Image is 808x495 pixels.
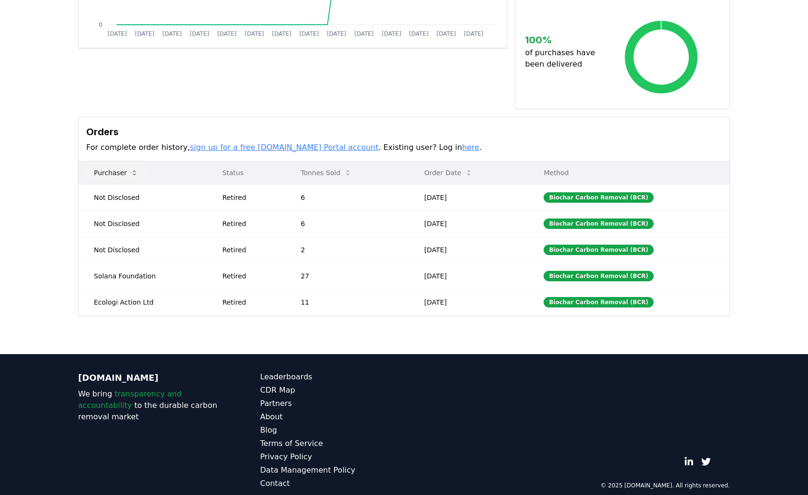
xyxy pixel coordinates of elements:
[108,30,127,37] tspan: [DATE]
[79,263,207,289] td: Solana Foundation
[260,465,404,476] a: Data Management Policy
[436,30,456,37] tspan: [DATE]
[285,184,409,210] td: 6
[260,371,404,383] a: Leaderboards
[600,482,730,489] p: © 2025 [DOMAIN_NAME]. All rights reserved.
[701,457,711,466] a: Twitter
[79,184,207,210] td: Not Disclosed
[79,289,207,315] td: Ecologi Action Ltd
[525,47,603,70] p: of purchases have been delivered
[544,192,653,203] div: Biochar Carbon Removal (BCR)
[78,388,222,423] p: We bring to the durable carbon removal market
[86,163,146,182] button: Purchaser
[78,371,222,385] p: [DOMAIN_NAME]
[272,30,292,37] tspan: [DATE]
[300,30,319,37] tspan: [DATE]
[327,30,346,37] tspan: [DATE]
[86,142,722,153] p: For complete order history, . Existing user? Log in .
[285,289,409,315] td: 11
[222,297,278,307] div: Retired
[260,398,404,409] a: Partners
[409,289,528,315] td: [DATE]
[285,210,409,237] td: 6
[409,30,429,37] tspan: [DATE]
[260,425,404,436] a: Blog
[79,210,207,237] td: Not Disclosed
[99,21,102,28] tspan: 0
[222,271,278,281] div: Retired
[416,163,480,182] button: Order Date
[544,271,653,281] div: Biochar Carbon Removal (BCR)
[260,385,404,396] a: CDR Map
[260,478,404,489] a: Contact
[409,237,528,263] td: [DATE]
[293,163,359,182] button: Tonnes Sold
[382,30,401,37] tspan: [DATE]
[222,193,278,202] div: Retired
[544,245,653,255] div: Biochar Carbon Removal (BCR)
[409,210,528,237] td: [DATE]
[684,457,694,466] a: LinkedIn
[244,30,264,37] tspan: [DATE]
[285,263,409,289] td: 27
[462,143,479,152] a: here
[409,184,528,210] td: [DATE]
[222,245,278,255] div: Retired
[260,451,404,463] a: Privacy Policy
[525,33,603,47] h3: 100 %
[190,30,209,37] tspan: [DATE]
[217,30,237,37] tspan: [DATE]
[215,168,278,178] p: Status
[222,219,278,228] div: Retired
[260,438,404,449] a: Terms of Service
[544,297,653,307] div: Biochar Carbon Removal (BCR)
[135,30,154,37] tspan: [DATE]
[79,237,207,263] td: Not Disclosed
[536,168,722,178] p: Method
[409,263,528,289] td: [DATE]
[190,143,379,152] a: sign up for a free [DOMAIN_NAME] Portal account
[260,411,404,423] a: About
[354,30,374,37] tspan: [DATE]
[78,389,182,410] span: transparency and accountability
[86,125,722,139] h3: Orders
[162,30,182,37] tspan: [DATE]
[544,218,653,229] div: Biochar Carbon Removal (BCR)
[464,30,484,37] tspan: [DATE]
[285,237,409,263] td: 2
